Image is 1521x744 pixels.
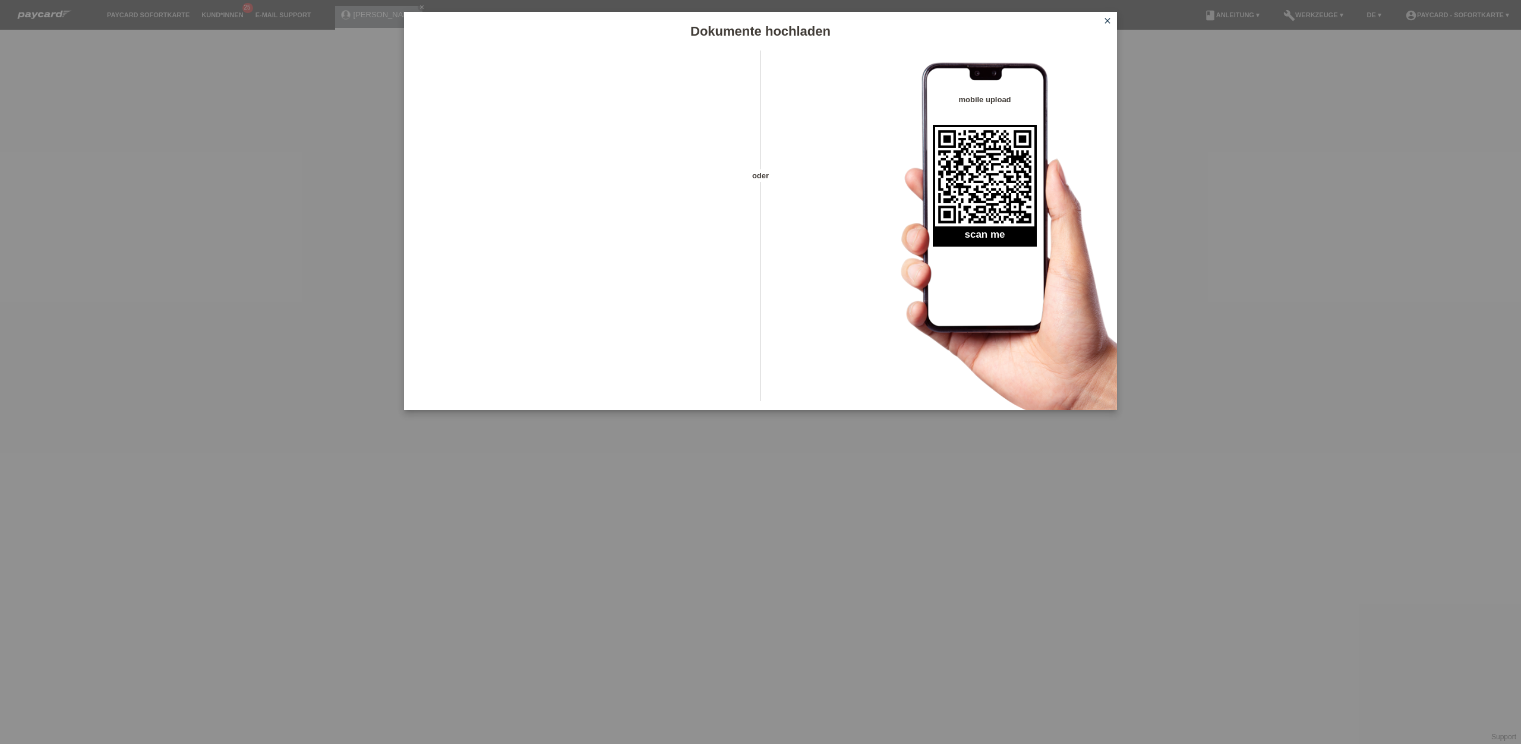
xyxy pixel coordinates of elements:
[404,24,1117,39] h1: Dokumente hochladen
[740,169,781,182] span: oder
[933,229,1037,247] h2: scan me
[1100,15,1115,29] a: close
[422,80,740,377] iframe: Upload
[1103,16,1112,26] i: close
[933,95,1037,104] h4: mobile upload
